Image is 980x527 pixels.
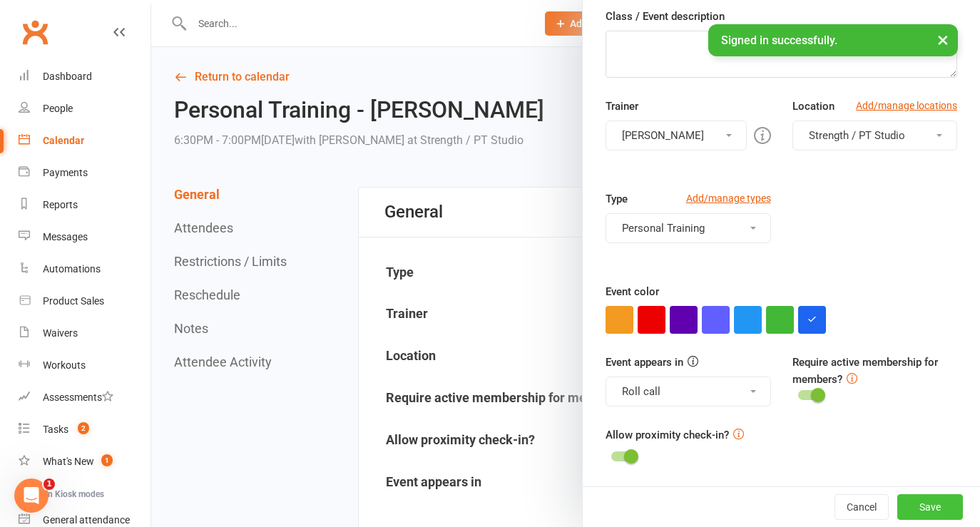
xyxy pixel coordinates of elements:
[606,98,638,115] label: Trainer
[834,494,889,520] button: Cancel
[43,327,78,339] div: Waivers
[19,446,150,478] a: What's New1
[43,424,68,435] div: Tasks
[19,93,150,125] a: People
[14,479,49,513] iframe: Intercom live chat
[19,221,150,253] a: Messages
[19,414,150,446] a: Tasks 2
[606,8,725,25] label: Class / Event description
[19,285,150,317] a: Product Sales
[897,494,963,520] button: Save
[78,422,89,434] span: 2
[606,354,683,371] label: Event appears in
[792,98,834,115] label: Location
[43,167,88,178] div: Payments
[856,98,957,113] a: Add/manage locations
[792,356,938,386] label: Require active membership for members?
[606,121,746,150] button: [PERSON_NAME]
[43,263,101,275] div: Automations
[43,103,73,114] div: People
[19,382,150,414] a: Assessments
[792,121,957,150] button: Strength / PT Studio
[43,199,78,210] div: Reports
[686,190,771,206] a: Add/manage types
[606,426,729,444] label: Allow proximity check-in?
[809,129,905,142] span: Strength / PT Studio
[43,71,92,82] div: Dashboard
[606,283,659,300] label: Event color
[17,14,53,50] a: Clubworx
[606,377,770,406] button: Roll call
[44,479,55,490] span: 1
[721,34,837,47] span: Signed in successfully.
[19,253,150,285] a: Automations
[43,135,84,146] div: Calendar
[19,349,150,382] a: Workouts
[19,125,150,157] a: Calendar
[43,456,94,467] div: What's New
[19,317,150,349] a: Waivers
[19,189,150,221] a: Reports
[606,213,770,243] button: Personal Training
[43,231,88,242] div: Messages
[43,392,113,403] div: Assessments
[606,190,628,208] label: Type
[101,454,113,466] span: 1
[43,514,130,526] div: General attendance
[19,157,150,189] a: Payments
[43,359,86,371] div: Workouts
[43,295,104,307] div: Product Sales
[19,61,150,93] a: Dashboard
[930,24,956,55] button: ×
